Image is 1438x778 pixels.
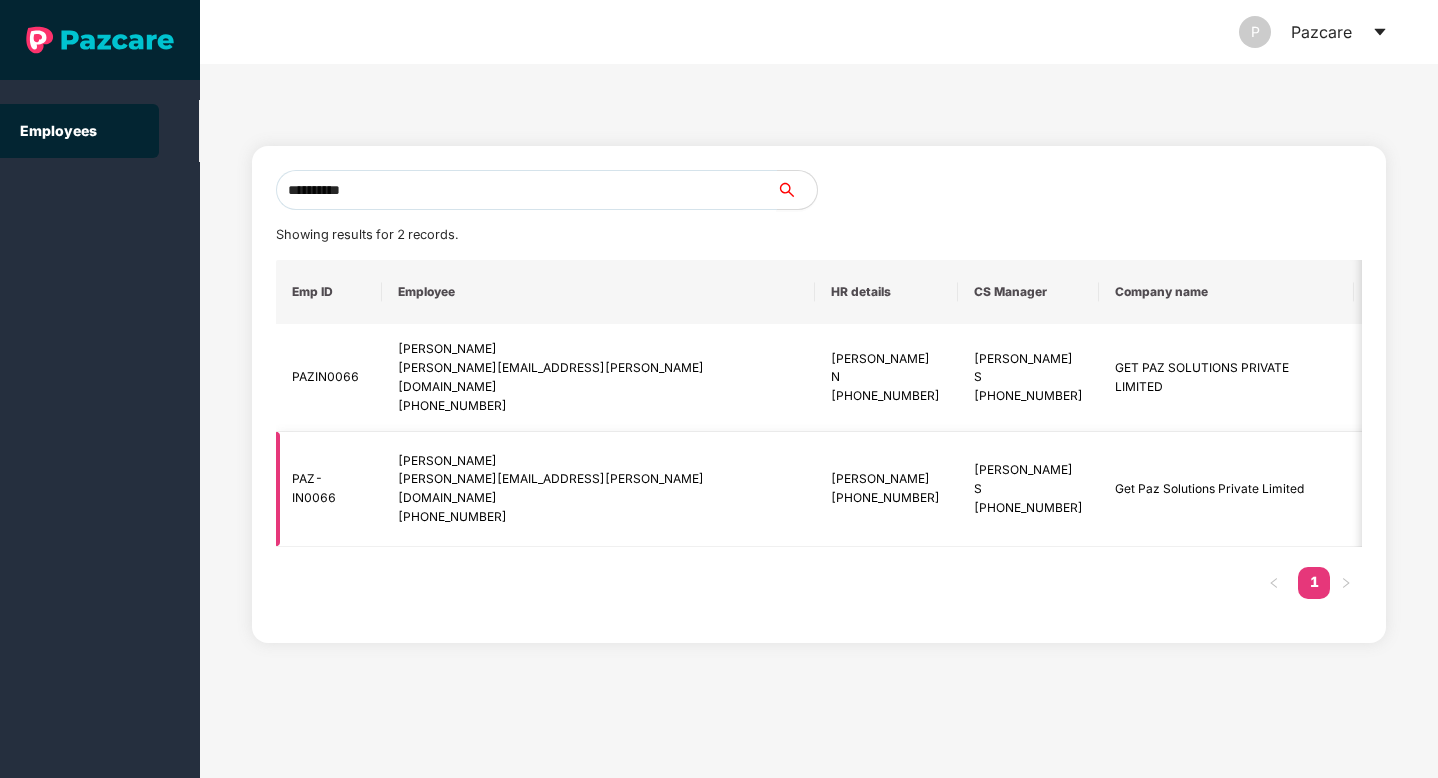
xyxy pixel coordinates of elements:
div: [PERSON_NAME] [831,470,942,489]
a: Employees [20,122,97,139]
div: [PHONE_NUMBER] [831,387,942,406]
th: CS Manager [958,260,1100,324]
button: left [1258,567,1290,599]
div: [PERSON_NAME] [398,340,798,359]
div: [PERSON_NAME][EMAIL_ADDRESS][PERSON_NAME][DOMAIN_NAME] [398,359,798,397]
span: P [1251,16,1260,48]
div: [PHONE_NUMBER] [974,387,1084,406]
a: 1 [1298,567,1330,597]
span: caret-down [1372,24,1388,40]
td: PAZ-IN0066 [276,432,383,547]
button: search [776,170,818,210]
span: left [1268,577,1280,589]
div: [PHONE_NUMBER] [398,397,798,416]
th: Emp ID [276,260,383,324]
li: Next Page [1330,567,1362,599]
td: PAZIN0066 [276,324,383,432]
th: Company name [1099,260,1353,324]
span: right [1340,577,1352,589]
td: Get Paz Solutions Private Limited [1099,432,1353,547]
li: Previous Page [1258,567,1290,599]
th: Employee [382,260,814,324]
div: [PHONE_NUMBER] [398,508,798,527]
div: [PHONE_NUMBER] [831,489,942,508]
td: GET PAZ SOLUTIONS PRIVATE LIMITED [1099,324,1353,432]
div: [PERSON_NAME] S [974,350,1084,388]
th: HR details [815,260,958,324]
div: [PERSON_NAME] S [974,461,1084,499]
div: [PERSON_NAME][EMAIL_ADDRESS][PERSON_NAME][DOMAIN_NAME] [398,470,798,508]
button: right [1330,567,1362,599]
li: 1 [1298,567,1330,599]
span: search [776,182,817,198]
div: [PERSON_NAME] N [831,350,942,388]
div: [PERSON_NAME] [398,452,798,471]
div: [PHONE_NUMBER] [974,499,1084,518]
span: Showing results for 2 records. [276,227,458,242]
